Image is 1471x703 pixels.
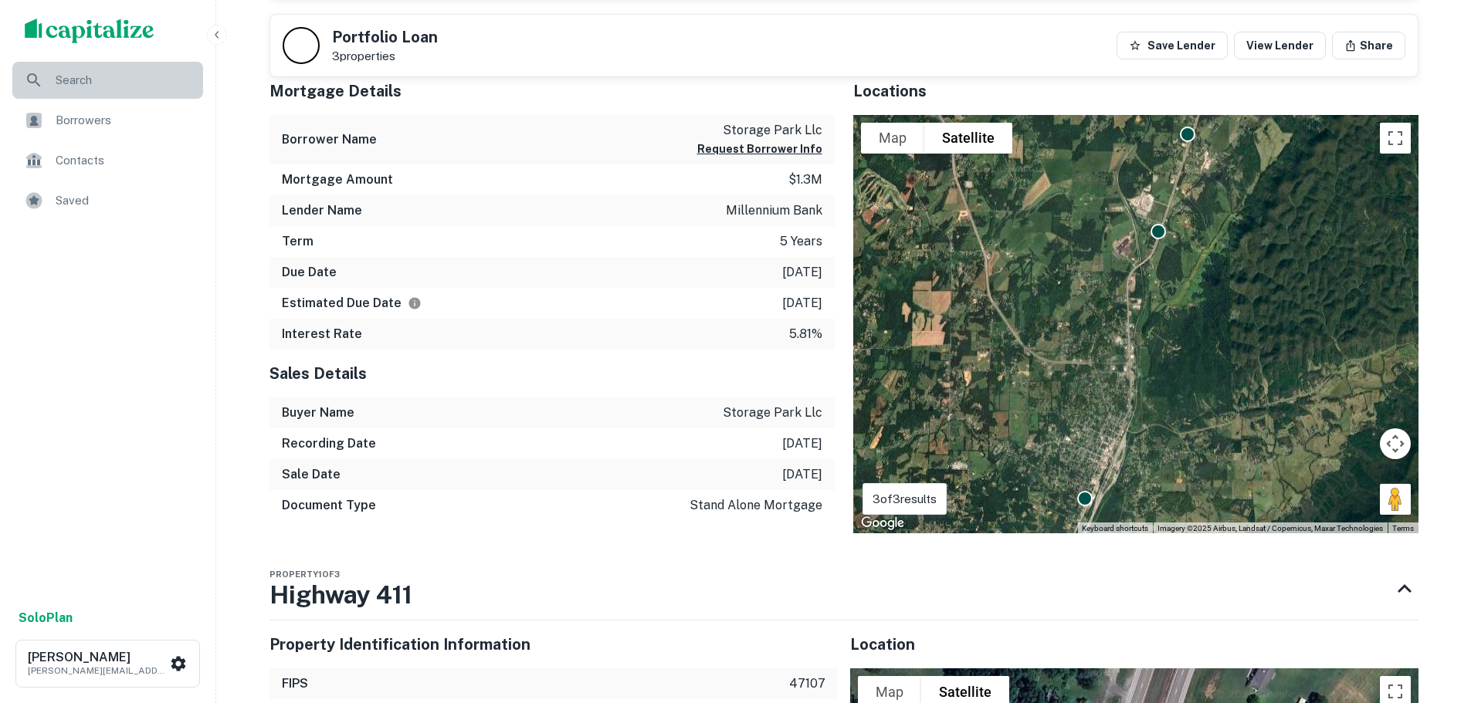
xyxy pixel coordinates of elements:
[873,490,937,509] p: 3 of 3 results
[56,71,194,90] span: Search
[1157,524,1383,532] span: Imagery ©2025 Airbus, Landsat / Copernicus, Maxar Technologies
[857,513,908,533] img: Google
[28,651,167,664] h6: [PERSON_NAME]
[697,140,822,158] button: Request Borrower Info
[789,325,822,343] p: 5.81%
[690,496,822,515] p: stand alone mortgage
[726,201,822,220] p: millennium bank
[697,121,822,140] p: storage park llc
[1234,32,1326,59] a: View Lender
[282,674,308,693] h6: FIPS
[1082,523,1148,534] button: Keyboard shortcuts
[853,79,1418,103] h5: Locations
[28,664,167,678] p: [PERSON_NAME][EMAIL_ADDRESS][DOMAIN_NAME]
[861,123,924,154] button: Show street map
[12,142,203,179] a: Contacts
[782,294,822,313] p: [DATE]
[1392,524,1414,532] a: Terms (opens in new tab)
[269,576,412,613] h3: Highway 411
[1332,32,1405,59] button: Share
[269,79,835,103] h5: Mortgage Details
[269,362,835,385] h5: Sales Details
[782,434,822,453] p: [DATE]
[924,123,1012,154] button: Show satellite imagery
[12,62,203,99] a: Search
[282,263,337,282] h6: Due Date
[1380,484,1411,515] button: Drag Pegman onto the map to open Street View
[332,49,438,63] p: 3 properties
[19,609,73,627] a: SoloPlan
[282,496,376,515] h6: Document Type
[25,19,154,43] img: capitalize-logo.png
[782,465,822,484] p: [DATE]
[282,171,393,189] h6: Mortgage Amount
[56,191,194,210] span: Saved
[788,171,822,189] p: $1.3m
[332,29,438,45] h5: Portfolio Loan
[282,232,314,251] h6: Term
[282,404,354,422] h6: Buyer Name
[723,404,822,422] p: storage park llc
[850,633,1418,656] h5: Location
[269,569,340,579] span: Property 1 of 3
[19,610,73,625] strong: Solo Plan
[1380,428,1411,459] button: Map camera controls
[282,434,376,453] h6: Recording Date
[780,232,822,251] p: 5 years
[857,513,908,533] a: Open this area in Google Maps (opens a new window)
[15,640,200,688] button: [PERSON_NAME][PERSON_NAME][EMAIL_ADDRESS][DOMAIN_NAME]
[282,130,377,149] h6: Borrower Name
[408,296,422,310] svg: Estimate is based on a standard schedule for this type of loan.
[282,294,422,313] h6: Estimated Due Date
[12,182,203,219] a: Saved
[789,674,825,693] p: 47107
[282,325,362,343] h6: Interest Rate
[12,102,203,139] a: Borrowers
[56,151,194,170] span: Contacts
[282,201,362,220] h6: Lender Name
[282,465,341,484] h6: Sale Date
[269,558,1418,620] div: Property1of3Highway 411
[1117,32,1228,59] button: Save Lender
[56,111,194,130] span: Borrowers
[1394,580,1471,654] iframe: Chat Widget
[269,633,838,656] h5: Property Identification Information
[782,263,822,282] p: [DATE]
[1380,123,1411,154] button: Toggle fullscreen view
